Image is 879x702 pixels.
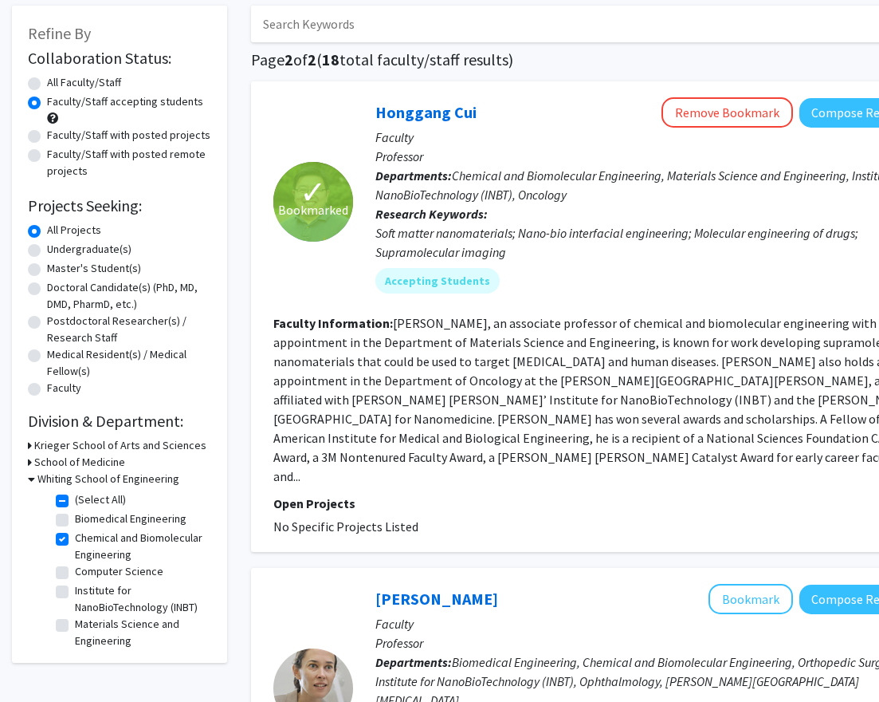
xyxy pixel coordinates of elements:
[273,315,393,331] b: Faculty Information:
[273,519,418,534] span: No Specific Projects Listed
[75,491,126,508] label: (Select All)
[47,127,210,144] label: Faculty/Staff with posted projects
[47,222,101,239] label: All Projects
[47,260,141,277] label: Master's Student(s)
[34,454,125,471] h3: School of Medicine
[28,412,211,431] h2: Division & Department:
[251,6,877,42] input: Search Keywords
[37,471,179,487] h3: Whiting School of Engineering
[47,241,131,258] label: Undergraduate(s)
[47,93,203,110] label: Faculty/Staff accepting students
[75,563,163,580] label: Computer Science
[47,346,211,380] label: Medical Resident(s) / Medical Fellow(s)
[28,49,211,68] h2: Collaboration Status:
[661,97,793,128] button: Remove Bookmark
[284,49,293,69] span: 2
[47,380,81,396] label: Faculty
[47,74,121,91] label: All Faculty/Staff
[75,582,207,616] label: Institute for NanoBioTechnology (INBT)
[375,206,488,222] b: Research Keywords:
[375,268,500,294] mat-chip: Accepting Students
[322,49,339,69] span: 18
[278,200,348,219] span: Bookmarked
[375,102,477,122] a: Honggang Cui
[28,196,211,215] h2: Projects Seeking:
[47,313,211,346] label: Postdoctoral Researcher(s) / Research Staff
[708,584,793,614] button: Add Jennifer Elisseeff to Bookmarks
[308,49,316,69] span: 2
[47,146,211,179] label: Faculty/Staff with posted remote projects
[34,437,206,454] h3: Krieger School of Arts and Sciences
[75,616,207,649] label: Materials Science and Engineering
[75,511,186,527] label: Biomedical Engineering
[375,168,452,183] b: Departments:
[75,530,207,563] label: Chemical and Biomolecular Engineering
[375,589,498,609] a: [PERSON_NAME]
[28,23,91,43] span: Refine By
[375,654,452,670] b: Departments:
[47,279,211,313] label: Doctoral Candidate(s) (PhD, MD, DMD, PharmD, etc.)
[300,184,327,200] span: ✓
[12,630,68,690] iframe: Chat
